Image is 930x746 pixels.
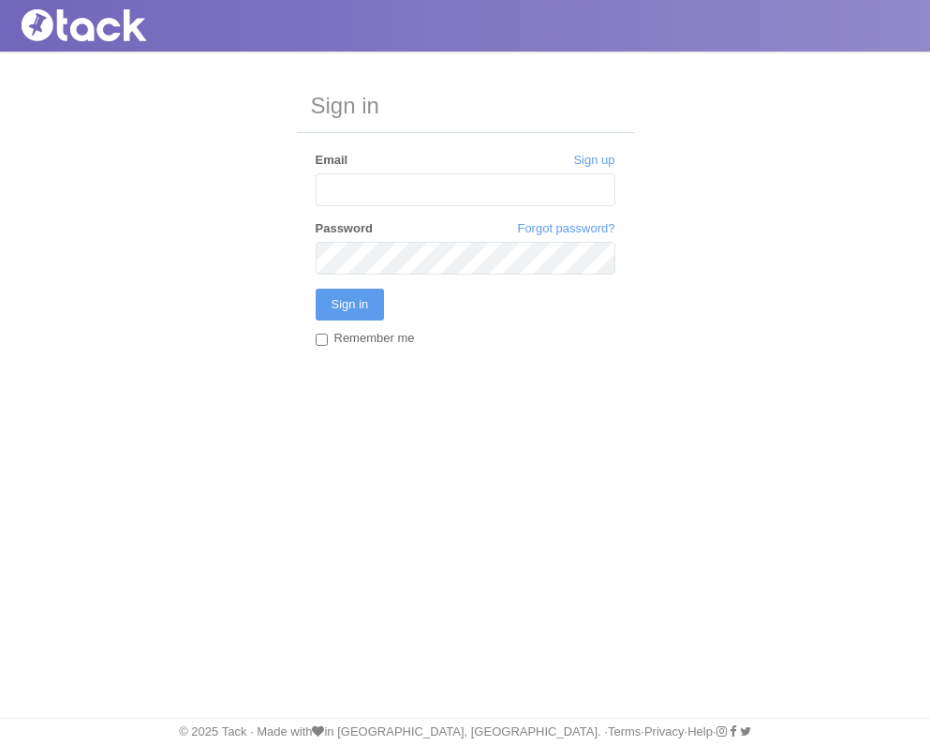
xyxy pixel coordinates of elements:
[297,80,634,133] h3: Sign in
[14,9,201,41] img: Tack
[5,724,925,740] div: © 2025 Tack · Made with in [GEOGRAPHIC_DATA], [GEOGRAPHIC_DATA]. · · · ·
[644,724,685,739] a: Privacy
[517,220,614,237] a: Forgot password?
[316,289,385,321] input: Sign in
[316,330,415,350] label: Remember me
[687,724,713,739] a: Help
[316,152,348,169] label: Email
[316,334,328,346] input: Remember me
[608,724,641,739] a: Terms
[573,152,614,169] a: Sign up
[316,220,373,237] label: Password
